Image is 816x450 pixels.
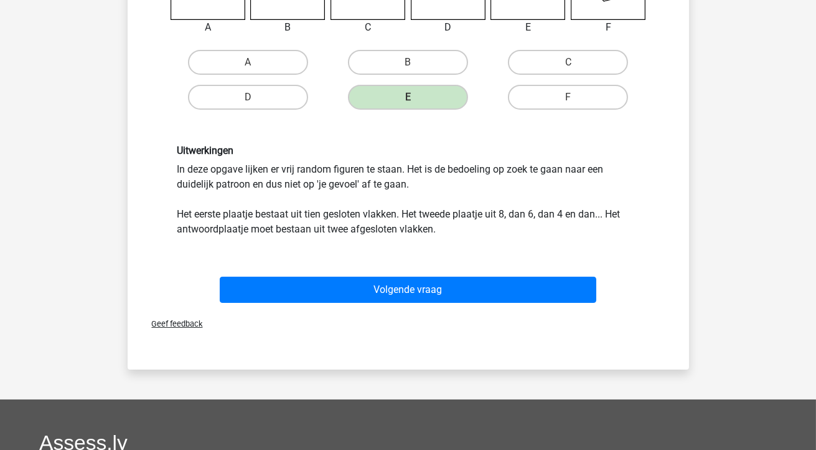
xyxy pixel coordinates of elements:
[168,145,649,236] div: In deze opgave lijken er vrij random figuren te staan. Het is de bedoeling op zoek te gaan naar e...
[188,85,308,110] label: D
[508,50,628,75] label: C
[161,20,255,35] div: A
[348,50,468,75] label: B
[220,277,596,303] button: Volgende vraag
[481,20,575,35] div: E
[561,20,655,35] div: F
[177,145,639,156] h6: Uitwerkingen
[508,85,628,110] label: F
[241,20,335,35] div: B
[401,20,495,35] div: D
[348,85,468,110] label: E
[321,20,415,35] div: C
[142,319,203,328] span: Geef feedback
[188,50,308,75] label: A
